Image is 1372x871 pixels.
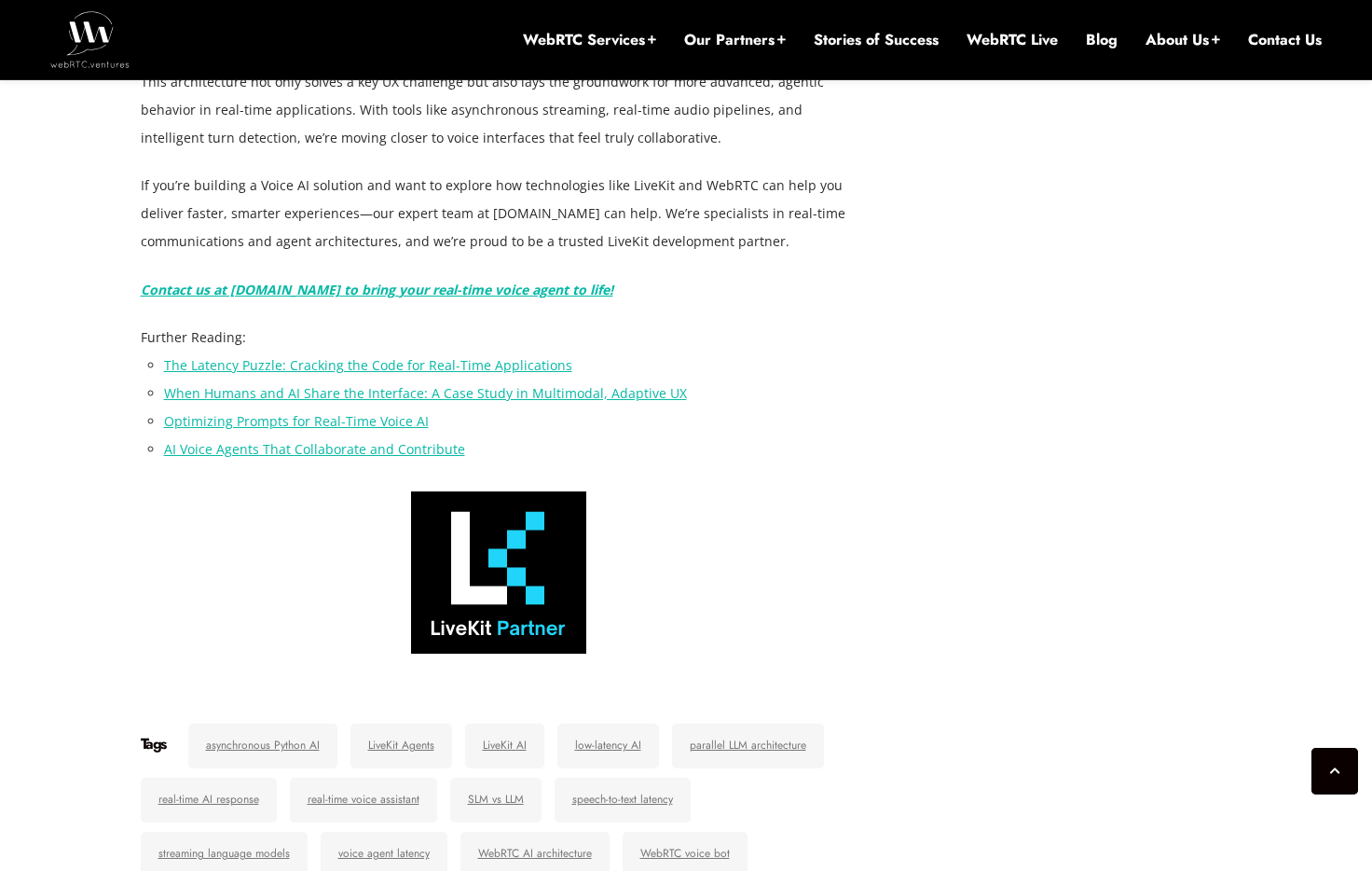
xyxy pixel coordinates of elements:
a: LiveKit Agents [350,724,452,768]
p: This architecture not only solves a key UX challenge but also lays the groundwork for more advanc... [141,68,858,152]
a: real-time AI response [141,778,277,823]
a: asynchronous Python AI [188,724,337,768]
a: low-latency AI [557,724,659,768]
a: parallel LLM architecture [672,724,824,768]
a: Blog [1086,30,1118,50]
a: Our Partners [684,30,786,50]
a: About Us [1146,30,1220,50]
img: WebRTC.ventures is a LiveKit development partner. [411,491,586,654]
a: LiveKit AI [465,724,544,768]
a: Optimizing Prompts for Real-Time Voice AI [164,412,429,430]
h6: Tags [141,735,166,753]
a: WebRTC Services [523,30,656,50]
a: SLM vs LLM [450,778,542,823]
a: The Latency Puzzle: Cracking the Code for Real-Time Applications [164,356,572,374]
a: speech-to-text latency [555,778,691,823]
p: If you’re building a Voice AI solution and want to explore how technologies like LiveKit and WebR... [141,172,858,256]
a: Stories of Success [814,30,939,50]
a: real-time voice assistant [290,778,437,823]
a: When Humans and AI Share the Interface: A Case Study in Multimodal, Adaptive UX [164,384,687,402]
a: WebRTC Live [967,30,1058,50]
a: Contact us at [DOMAIN_NAME] to bring your real-time voice agent to life! [141,281,613,298]
a: AI Voice Agents That Collaborate and Contribute [164,440,465,458]
p: Further Reading: [141,324,858,352]
img: WebRTC.ventures [50,11,130,67]
a: Contact Us [1248,30,1322,50]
